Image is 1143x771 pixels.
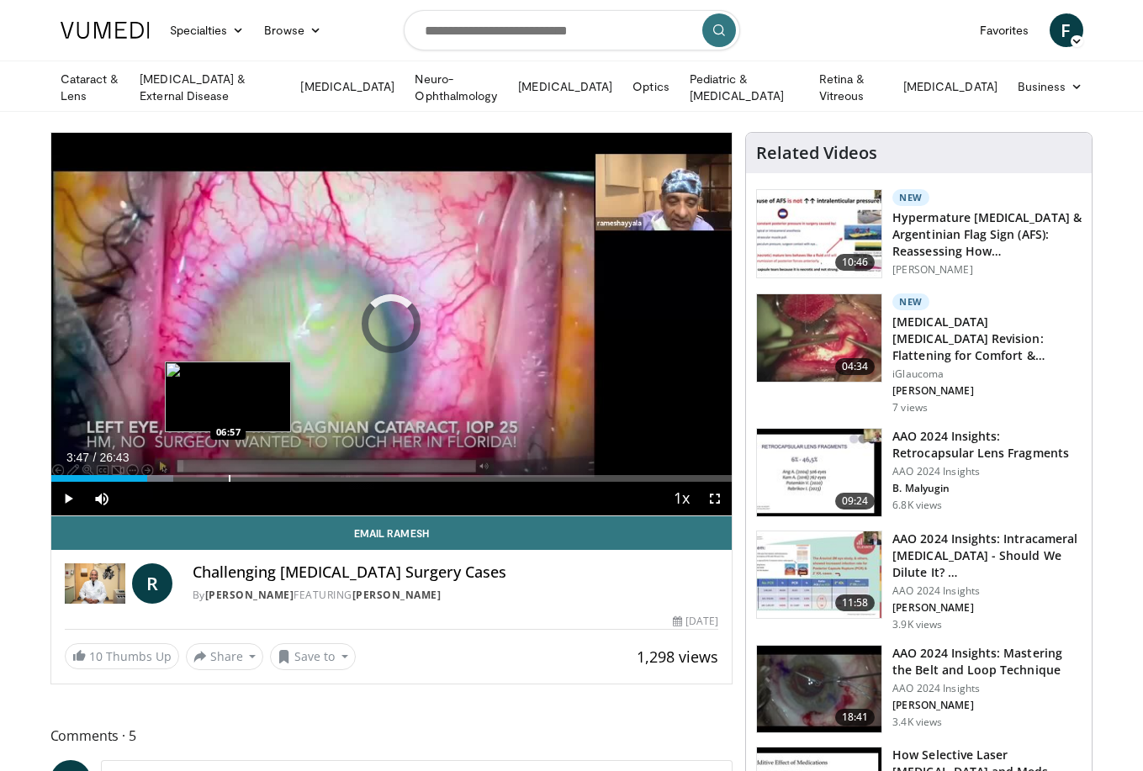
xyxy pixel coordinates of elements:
button: Mute [85,482,119,515]
span: 09:24 [835,493,876,510]
a: Email Ramesh [51,516,733,550]
a: 10:46 New Hypermature [MEDICAL_DATA] & Argentinian Flag Sign (AFS): Reassessing How… [PERSON_NAME] [756,189,1082,280]
span: 18:41 [835,709,876,726]
h4: Challenging [MEDICAL_DATA] Surgery Cases [193,563,718,582]
a: [PERSON_NAME] [205,588,294,602]
a: R [132,563,172,604]
p: New [892,293,929,310]
a: Optics [622,70,679,103]
div: By FEATURING [193,588,718,603]
a: Browse [254,13,331,47]
img: VuMedi Logo [61,22,150,39]
img: 40c8dcf9-ac14-45af-8571-bda4a5b229bd.150x105_q85_crop-smart_upscale.jpg [757,190,881,277]
img: 22a3a3a3-03de-4b31-bd81-a17540334f4a.150x105_q85_crop-smart_upscale.jpg [757,646,881,733]
a: [MEDICAL_DATA] [893,70,1008,103]
a: Neuro-Ophthalmology [405,71,508,104]
span: 04:34 [835,358,876,375]
button: Play [51,482,85,515]
h3: AAO 2024 Insights: Intracameral [MEDICAL_DATA] - Should We Dilute It? … [892,531,1082,581]
span: 10:46 [835,254,876,271]
a: 10 Thumbs Up [65,643,179,669]
a: [MEDICAL_DATA] & External Disease [130,71,290,104]
p: AAO 2024 Insights [892,682,1082,695]
h3: [MEDICAL_DATA] [MEDICAL_DATA] Revision: Flattening for Comfort & Success [892,314,1082,364]
span: 26:43 [99,451,129,464]
h3: AAO 2024 Insights: Mastering the Belt and Loop Technique [892,645,1082,679]
h3: AAO 2024 Insights: Retrocapsular Lens Fragments [892,428,1082,462]
p: iGlaucoma [892,367,1082,381]
p: 3.9K views [892,618,942,631]
span: / [93,451,97,464]
p: [PERSON_NAME] [892,263,1082,277]
div: Progress Bar [51,475,733,482]
span: 10 [89,648,103,664]
button: Playback Rate [664,482,698,515]
a: 18:41 AAO 2024 Insights: Mastering the Belt and Loop Technique AAO 2024 Insights [PERSON_NAME] 3.... [756,645,1082,734]
a: Cataract & Lens [50,71,130,104]
a: [MEDICAL_DATA] [508,70,622,103]
h4: Related Videos [756,143,877,163]
img: de733f49-b136-4bdc-9e00-4021288efeb7.150x105_q85_crop-smart_upscale.jpg [757,531,881,619]
a: F [1050,13,1083,47]
img: image.jpeg [165,362,291,432]
p: B. Malyugin [892,482,1082,495]
span: 11:58 [835,594,876,611]
a: Retina & Vitreous [809,71,893,104]
a: Specialties [160,13,255,47]
a: 11:58 AAO 2024 Insights: Intracameral [MEDICAL_DATA] - Should We Dilute It? … AAO 2024 Insights [... [756,531,1082,631]
span: Comments 5 [50,725,733,747]
video-js: Video Player [51,133,733,516]
a: Pediatric & [MEDICAL_DATA] [680,71,809,104]
p: 7 views [892,401,928,415]
h3: Hypermature [MEDICAL_DATA] & Argentinian Flag Sign (AFS): Reassessing How… [892,209,1082,260]
p: 3.4K views [892,716,942,729]
p: AAO 2024 Insights [892,584,1082,598]
button: Share [186,643,264,670]
a: 04:34 New [MEDICAL_DATA] [MEDICAL_DATA] Revision: Flattening for Comfort & Success iGlaucoma [PER... [756,293,1082,415]
span: 3:47 [66,451,89,464]
p: [PERSON_NAME] [892,699,1082,712]
p: [PERSON_NAME] [892,601,1082,615]
button: Fullscreen [698,482,732,515]
p: New [892,189,929,206]
img: 3bd61a99-1ae1-4a9d-a6af-907ad073e0d9.150x105_q85_crop-smart_upscale.jpg [757,294,881,382]
p: [PERSON_NAME] [892,384,1082,398]
a: 09:24 AAO 2024 Insights: Retrocapsular Lens Fragments AAO 2024 Insights B. Malyugin 6.8K views [756,428,1082,517]
a: Favorites [970,13,1040,47]
a: Business [1008,70,1093,103]
p: AAO 2024 Insights [892,465,1082,478]
input: Search topics, interventions [404,10,740,50]
a: [PERSON_NAME] [352,588,442,602]
div: [DATE] [673,614,718,629]
img: Dr. Ramesh Ayyala [65,563,125,604]
button: Save to [270,643,356,670]
img: 01f52a5c-6a53-4eb2-8a1d-dad0d168ea80.150x105_q85_crop-smart_upscale.jpg [757,429,881,516]
a: [MEDICAL_DATA] [290,70,405,103]
span: 1,298 views [637,647,718,667]
p: 6.8K views [892,499,942,512]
